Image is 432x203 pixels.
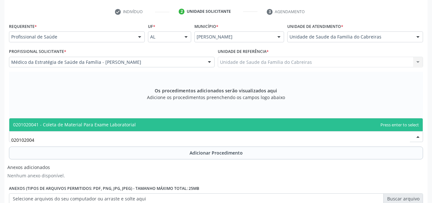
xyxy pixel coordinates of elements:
span: Adicionar Procedimento [190,149,243,156]
div: Unidade solicitante [187,9,231,14]
p: Nenhum anexo disponível. [7,172,65,179]
span: Profissional de Saúde [11,34,132,40]
span: 0201020041 - Coleta de Material Para Exame Laboratorial [13,122,136,128]
span: [PERSON_NAME] [197,34,271,40]
h6: Anexos adicionados [7,165,65,170]
label: Unidade de atendimento [287,21,343,31]
span: AL [150,34,178,40]
label: Profissional Solicitante [9,47,66,57]
input: Buscar por procedimento [11,133,410,146]
label: Unidade de referência [218,47,269,57]
div: 2 [179,9,184,14]
span: Unidade de Saude da Familia do Cabreiras [289,34,410,40]
span: Médico da Estratégia de Saúde da Família - [PERSON_NAME] [11,59,201,65]
label: Anexos (Tipos de arquivos permitidos: PDF, PNG, JPG, JPEG) - Tamanho máximo total: 25MB [9,183,199,193]
label: UF [148,21,155,31]
span: Os procedimentos adicionados serão visualizados aqui [155,87,277,94]
span: Adicione os procedimentos preenchendo os campos logo abaixo [147,94,285,101]
label: Município [194,21,218,31]
label: Requerente [9,21,37,31]
button: Adicionar Procedimento [9,147,423,159]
